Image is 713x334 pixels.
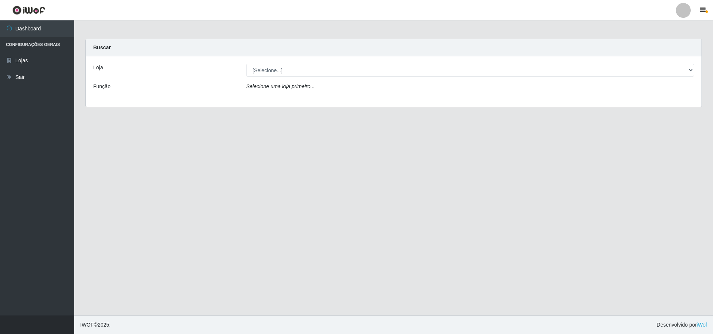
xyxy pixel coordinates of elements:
[80,322,94,328] span: IWOF
[246,83,315,89] i: Selecione uma loja primeiro...
[93,64,103,72] label: Loja
[657,321,707,329] span: Desenvolvido por
[93,44,111,50] strong: Buscar
[12,6,45,15] img: CoreUI Logo
[697,322,707,328] a: iWof
[80,321,111,329] span: © 2025 .
[93,83,111,90] label: Função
